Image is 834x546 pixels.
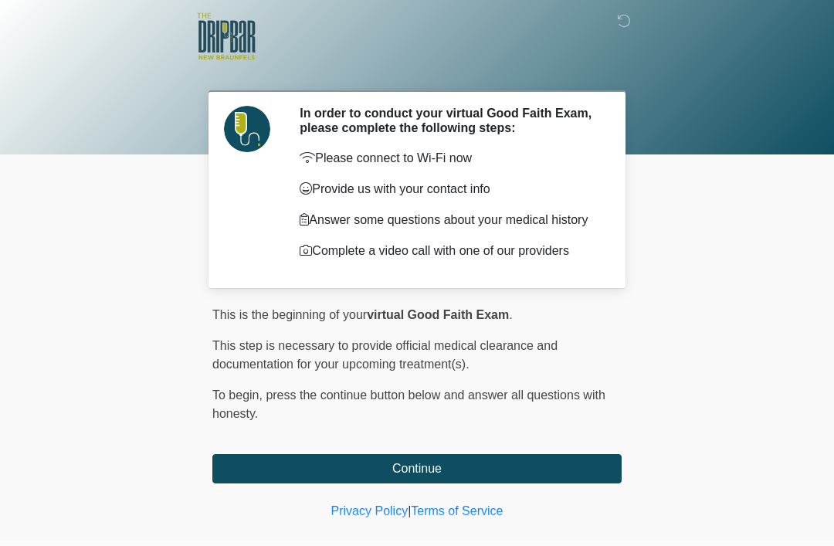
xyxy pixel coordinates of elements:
a: | [408,504,411,517]
p: Answer some questions about your medical history [300,211,598,229]
h2: In order to conduct your virtual Good Faith Exam, please complete the following steps: [300,106,598,135]
span: This step is necessary to provide official medical clearance and documentation for your upcoming ... [212,339,558,371]
img: Agent Avatar [224,106,270,152]
a: Privacy Policy [331,504,409,517]
span: To begin, [212,388,266,402]
strong: virtual Good Faith Exam [367,308,509,321]
span: press the continue button below and answer all questions with honesty. [212,388,605,420]
a: Terms of Service [411,504,503,517]
span: . [509,308,512,321]
button: Continue [212,454,622,483]
p: Complete a video call with one of our providers [300,242,598,260]
img: The DRIPBaR - New Braunfels Logo [197,12,256,62]
p: Provide us with your contact info [300,180,598,198]
p: Please connect to Wi-Fi now [300,149,598,168]
span: This is the beginning of your [212,308,367,321]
